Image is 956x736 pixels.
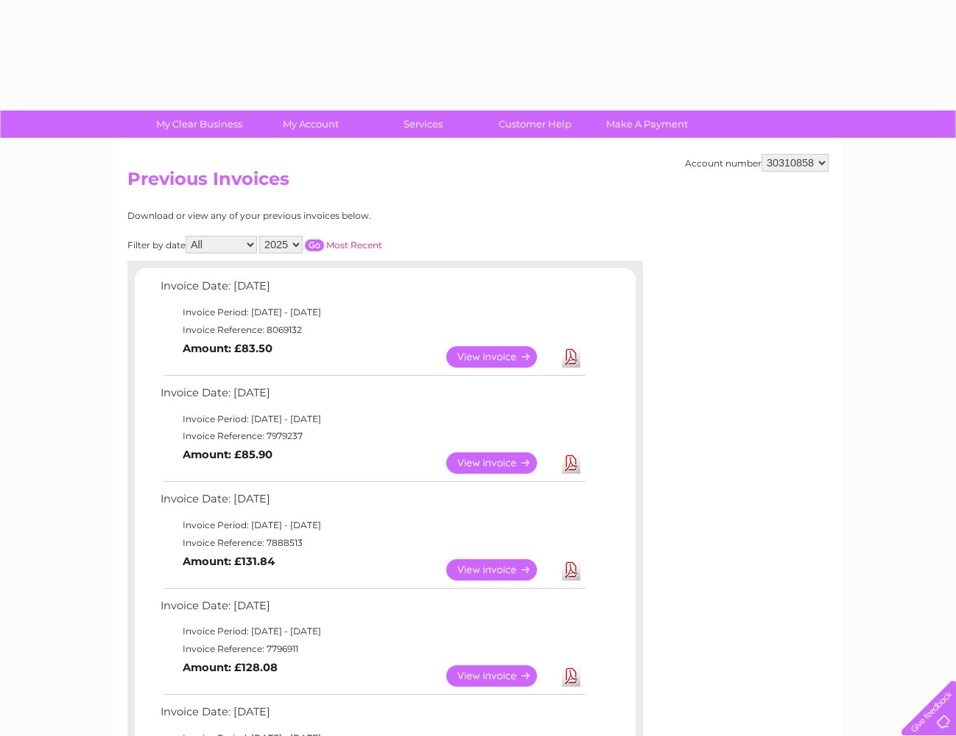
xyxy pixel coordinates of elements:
a: Services [362,111,484,138]
a: My Account [250,111,372,138]
div: Filter by date [127,236,514,253]
td: Invoice Period: [DATE] - [DATE] [157,304,588,321]
a: Customer Help [474,111,596,138]
h2: Previous Invoices [127,169,829,197]
a: View [446,559,555,581]
a: Download [562,665,580,687]
td: Invoice Date: [DATE] [157,489,588,516]
a: Most Recent [326,239,382,250]
div: Account number [685,154,829,172]
b: Amount: £128.08 [183,661,278,674]
a: My Clear Business [138,111,260,138]
td: Invoice Date: [DATE] [157,596,588,623]
b: Amount: £83.50 [183,342,273,355]
td: Invoice Reference: 8069132 [157,321,588,339]
a: Download [562,346,580,368]
td: Invoice Reference: 7796911 [157,640,588,658]
a: Make A Payment [586,111,708,138]
td: Invoice Period: [DATE] - [DATE] [157,410,588,428]
a: View [446,452,555,474]
a: Download [562,559,580,581]
td: Invoice Date: [DATE] [157,383,588,410]
td: Invoice Period: [DATE] - [DATE] [157,516,588,534]
div: Download or view any of your previous invoices below. [127,211,514,221]
td: Invoice Reference: 7888513 [157,534,588,552]
td: Invoice Reference: 7979237 [157,427,588,445]
td: Invoice Date: [DATE] [157,276,588,304]
a: View [446,665,555,687]
b: Amount: £85.90 [183,448,273,461]
td: Invoice Date: [DATE] [157,702,588,729]
a: Download [562,452,580,474]
td: Invoice Period: [DATE] - [DATE] [157,623,588,640]
b: Amount: £131.84 [183,555,275,568]
a: View [446,346,555,368]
